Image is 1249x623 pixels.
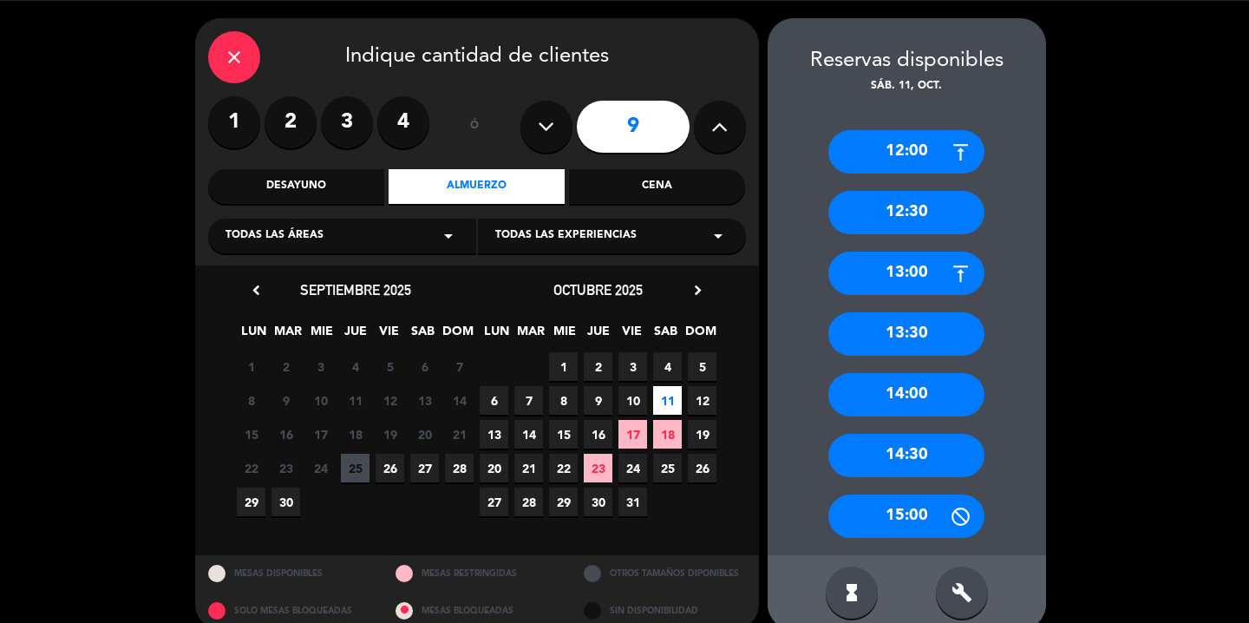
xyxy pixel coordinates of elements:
span: JUE [341,321,369,350]
div: 14:30 [828,434,984,477]
span: 2 [584,352,612,381]
span: 19 [376,420,404,449]
span: 5 [688,352,716,381]
span: 9 [271,386,300,415]
i: close [224,47,245,68]
span: 16 [271,420,300,449]
span: 20 [410,420,439,449]
span: LUN [482,321,511,350]
span: DOM [685,321,714,350]
span: LUN [239,321,268,350]
div: MESAS DISPONIBLES [195,555,383,593]
span: 12 [688,386,716,415]
span: 21 [445,420,474,449]
span: 24 [618,454,647,482]
span: 15 [237,420,265,449]
div: Almuerzo [389,169,565,204]
span: 31 [618,488,647,516]
span: 4 [341,352,369,381]
label: 4 [377,96,429,148]
i: hourglass_full [841,582,862,603]
span: 23 [584,454,612,482]
span: 25 [653,454,682,482]
span: 17 [306,420,335,449]
span: Todas las áreas [226,227,324,245]
span: 5 [376,352,404,381]
i: build [951,582,972,603]
span: 26 [376,454,404,482]
span: MIE [307,321,336,350]
div: ó [447,96,503,157]
span: 28 [514,488,543,516]
span: 23 [271,454,300,482]
span: 22 [237,454,265,482]
span: 13 [410,386,439,415]
span: JUE [584,321,612,350]
span: octubre 2025 [553,281,643,298]
div: 13:30 [828,312,984,356]
span: DOM [442,321,471,350]
span: 2 [271,352,300,381]
span: 18 [653,420,682,449]
span: 11 [653,386,682,415]
span: 27 [480,488,508,516]
span: 7 [445,352,474,381]
span: MIE [550,321,579,350]
span: 7 [514,386,543,415]
span: 14 [514,420,543,449]
span: 28 [445,454,474,482]
label: 3 [321,96,373,148]
span: 18 [341,420,369,449]
span: SAB [651,321,680,350]
span: Todas las experiencias [495,227,637,245]
span: 1 [549,352,578,381]
span: 22 [549,454,578,482]
span: 11 [341,386,369,415]
div: MESAS RESTRINGIDAS [383,555,571,593]
i: arrow_drop_down [438,226,459,246]
div: 12:30 [828,191,984,234]
span: 1 [237,352,265,381]
div: Cena [569,169,745,204]
span: 17 [618,420,647,449]
i: chevron_right [689,281,707,299]
span: 26 [688,454,716,482]
span: 3 [306,352,335,381]
span: 4 [653,352,682,381]
span: 16 [584,420,612,449]
span: 15 [549,420,578,449]
div: Desayuno [208,169,384,204]
span: 30 [584,488,612,516]
div: Indique cantidad de clientes [208,31,746,83]
div: 13:00 [828,252,984,295]
span: 3 [618,352,647,381]
span: 24 [306,454,335,482]
span: MAR [273,321,302,350]
div: sáb. 11, oct. [768,78,1046,95]
label: 1 [208,96,260,148]
span: 30 [271,488,300,516]
span: 14 [445,386,474,415]
span: 6 [410,352,439,381]
span: 29 [237,488,265,516]
label: 2 [265,96,317,148]
div: OTROS TAMAÑOS DIPONIBLES [571,555,759,593]
span: 8 [549,386,578,415]
span: 12 [376,386,404,415]
i: arrow_drop_down [708,226,729,246]
div: Reservas disponibles [768,44,1046,78]
span: MAR [516,321,545,350]
span: 13 [480,420,508,449]
i: chevron_left [247,281,265,299]
div: 15:00 [828,495,984,538]
span: 10 [306,386,335,415]
span: 6 [480,386,508,415]
span: 29 [549,488,578,516]
div: 12:00 [828,130,984,174]
span: VIE [375,321,403,350]
span: septiembre 2025 [300,281,411,298]
span: 20 [480,454,508,482]
span: 25 [341,454,369,482]
span: 19 [688,420,716,449]
span: 21 [514,454,543,482]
